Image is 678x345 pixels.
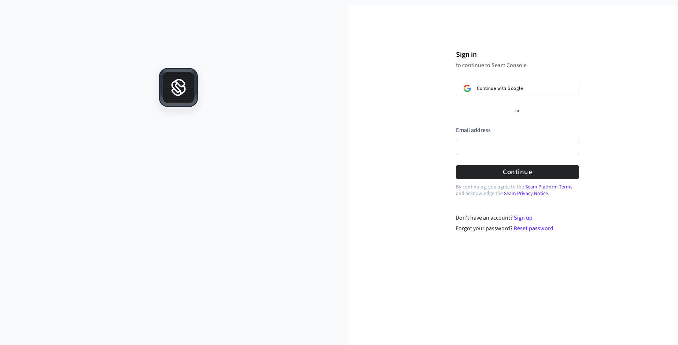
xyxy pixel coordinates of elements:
[477,85,523,91] span: Continue with Google
[456,213,579,222] div: Don't have an account?
[525,183,572,191] a: Seam Platform Terms
[456,126,491,134] label: Email address
[456,62,579,69] p: to continue to Seam Console
[456,165,579,179] button: Continue
[464,85,471,92] img: Sign in with Google
[504,190,548,197] a: Seam Privacy Notice
[456,224,579,233] div: Forgot your password?
[456,81,579,96] button: Sign in with GoogleContinue with Google
[456,49,579,60] h1: Sign in
[456,184,579,197] p: By continuing, you agree to the and acknowledge the .
[514,224,553,232] a: Reset password
[515,108,520,114] p: or
[514,214,533,222] a: Sign up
